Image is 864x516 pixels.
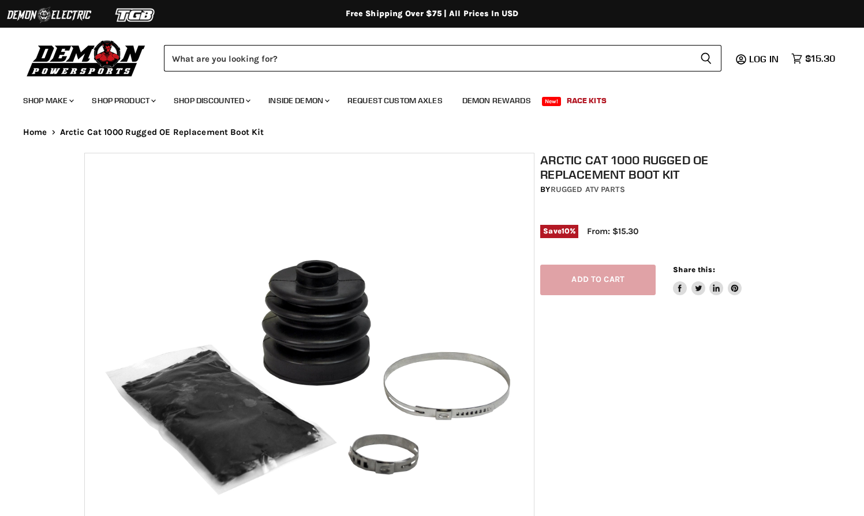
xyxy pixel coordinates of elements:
ul: Main menu [14,84,832,112]
a: Inside Demon [260,89,336,112]
span: Log in [749,53,779,65]
input: Search [164,45,691,71]
a: $15.30 [786,50,841,67]
div: by [540,183,786,196]
img: TGB Logo 2 [92,4,179,26]
img: Demon Powersports [23,37,149,78]
h1: Arctic Cat 1000 Rugged OE Replacement Boot Kit [540,153,786,182]
span: 10 [562,227,570,235]
button: Search [691,45,721,71]
a: Home [23,127,47,137]
span: New! [542,97,562,106]
span: From: $15.30 [587,226,638,236]
a: Shop Product [83,89,163,112]
a: Race Kits [558,89,615,112]
span: $15.30 [805,53,835,64]
span: Share this: [673,265,715,274]
span: Save % [540,225,578,238]
a: Demon Rewards [454,89,540,112]
a: Request Custom Axles [339,89,451,112]
a: Shop Discounted [165,89,257,112]
a: Shop Make [14,89,81,112]
a: Log in [744,54,786,64]
a: Rugged ATV Parts [551,184,625,194]
form: Product [164,45,721,71]
img: Demon Electric Logo 2 [6,4,92,26]
aside: Share this: [673,265,742,295]
span: Arctic Cat 1000 Rugged OE Replacement Boot Kit [60,127,264,137]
